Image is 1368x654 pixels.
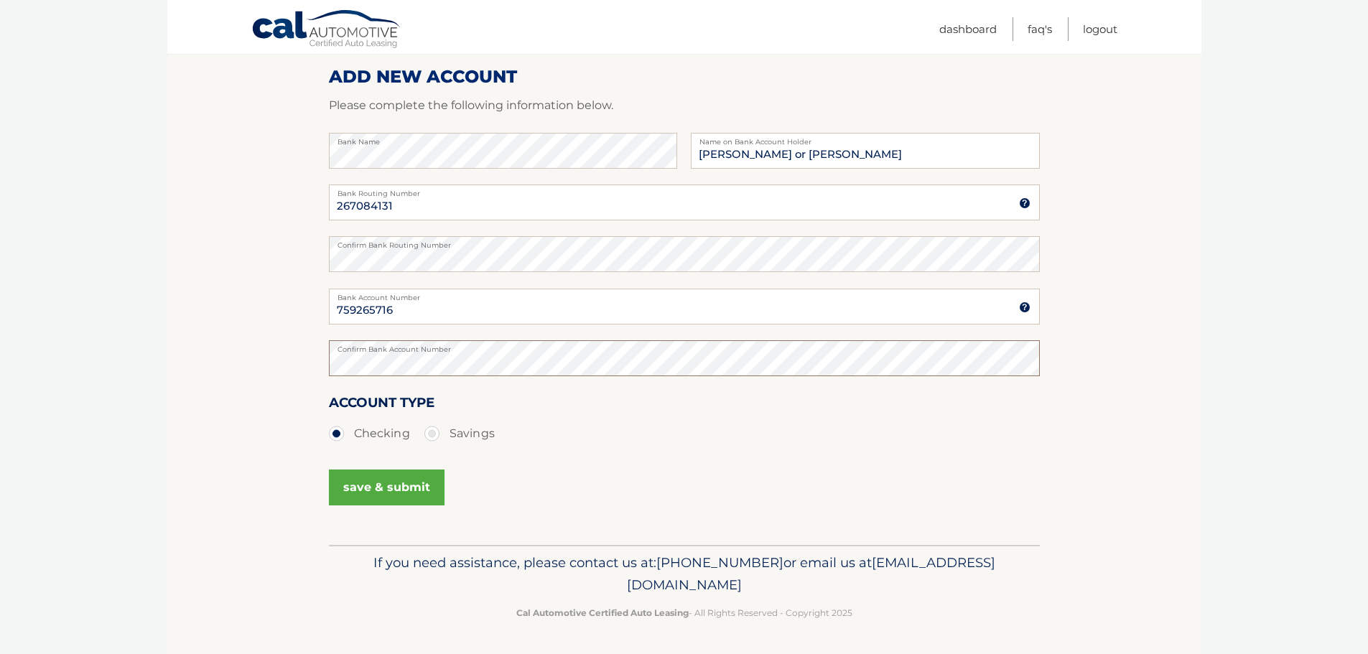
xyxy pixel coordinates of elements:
a: Dashboard [939,17,997,41]
label: Confirm Bank Routing Number [329,236,1040,248]
p: - All Rights Reserved - Copyright 2025 [338,605,1030,620]
input: Bank Routing Number [329,184,1040,220]
input: Name on Account (Account Holder Name) [691,133,1039,169]
label: Bank Name [329,133,677,144]
img: tooltip.svg [1019,197,1030,209]
label: Savings [424,419,495,448]
strong: Cal Automotive Certified Auto Leasing [516,607,689,618]
label: Bank Account Number [329,289,1040,300]
h2: ADD NEW ACCOUNT [329,66,1040,88]
a: Cal Automotive [251,9,402,51]
label: Bank Routing Number [329,184,1040,196]
p: If you need assistance, please contact us at: or email us at [338,551,1030,597]
label: Name on Bank Account Holder [691,133,1039,144]
a: Logout [1083,17,1117,41]
label: Checking [329,419,410,448]
span: [PHONE_NUMBER] [656,554,783,571]
label: Account Type [329,392,434,419]
button: save & submit [329,470,445,505]
input: Bank Account Number [329,289,1040,324]
label: Confirm Bank Account Number [329,340,1040,352]
a: FAQ's [1028,17,1052,41]
img: tooltip.svg [1019,302,1030,313]
p: Please complete the following information below. [329,95,1040,116]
